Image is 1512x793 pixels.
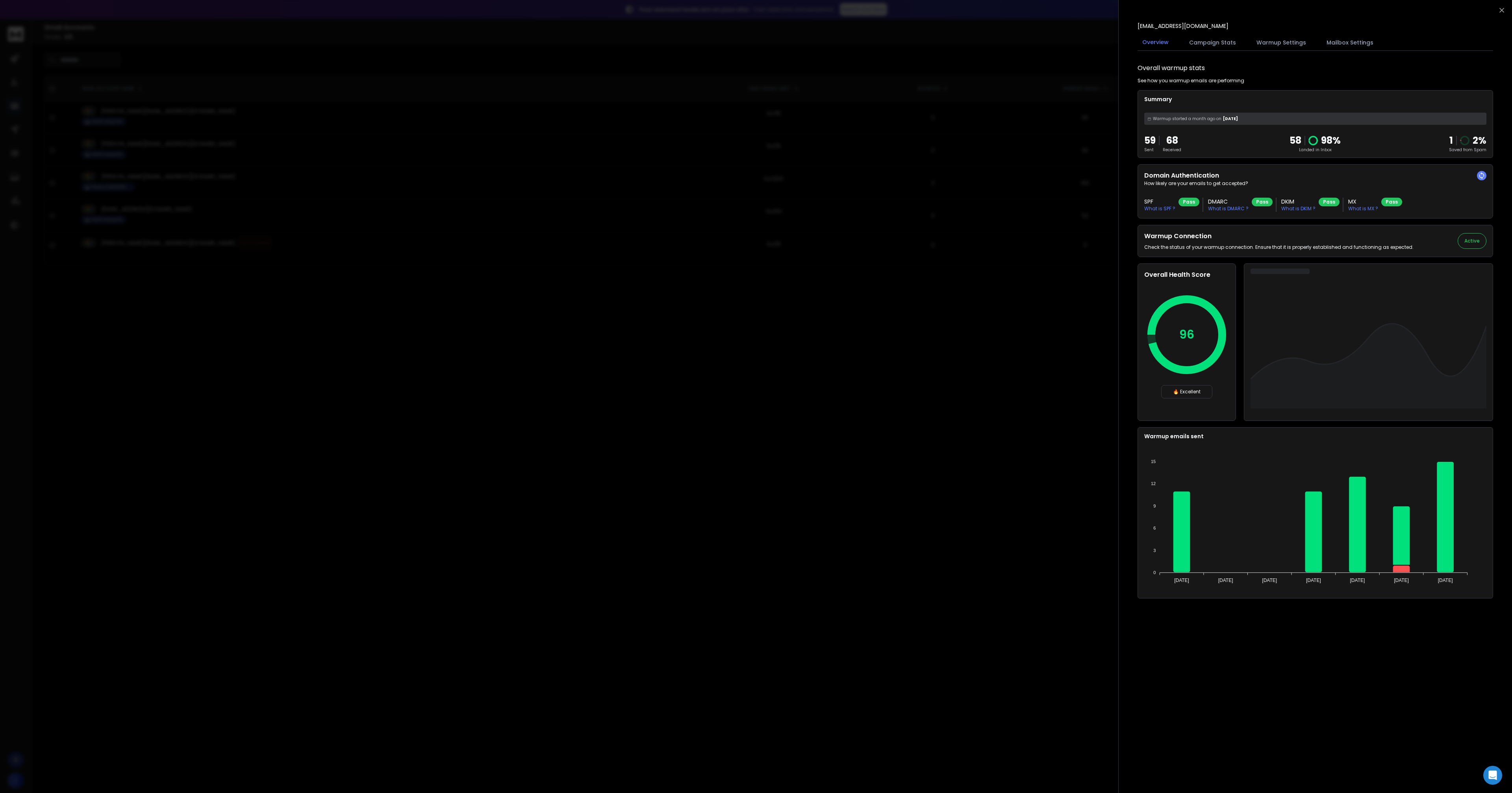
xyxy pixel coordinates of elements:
[1322,34,1378,51] button: Mailbox Settings
[1178,198,1199,206] div: Pass
[1144,113,1486,125] div: [DATE]
[1144,171,1486,180] h2: Domain Authentication
[1138,33,1173,52] button: Overview
[1449,134,1453,147] strong: 1
[1262,578,1277,583] tspan: [DATE]
[1144,206,1175,212] p: What is SPF ?
[1281,198,1316,206] h3: DKIM
[1138,78,1244,84] p: See how you warmup emails are performing
[1458,233,1486,249] button: Active
[1184,34,1241,51] button: Campaign Stats
[1174,578,1189,583] tspan: [DATE]
[1138,63,1205,73] h1: Overall warmup stats
[1319,198,1340,206] div: Pass
[1144,180,1486,187] p: How likely are your emails to get accepted?
[1350,578,1365,583] tspan: [DATE]
[1144,432,1486,440] p: Warmup emails sent
[1218,578,1233,583] tspan: [DATE]
[1306,578,1321,583] tspan: [DATE]
[1394,578,1409,583] tspan: [DATE]
[1151,459,1156,464] tspan: 15
[1151,481,1156,486] tspan: 12
[1208,198,1249,206] h3: DMARC
[1438,578,1453,583] tspan: [DATE]
[1381,198,1402,206] div: Pass
[1252,198,1273,206] div: Pass
[1153,548,1156,553] tspan: 3
[1153,570,1156,575] tspan: 0
[1144,198,1175,206] h3: SPF
[1161,385,1212,398] div: 🔥 Excellent
[1144,232,1414,241] h2: Warmup Connection
[1144,95,1486,103] p: Summary
[1483,766,1502,785] div: Open Intercom Messenger
[1208,206,1249,212] p: What is DMARC ?
[1449,147,1486,153] p: Saved from Spam
[1138,22,1228,30] p: [EMAIL_ADDRESS][DOMAIN_NAME]
[1144,147,1156,153] p: Sent
[1153,526,1156,530] tspan: 6
[1153,116,1221,122] span: Warmup started a month ago on
[1144,244,1414,250] p: Check the status of your warmup connection. Ensure that it is properly established and functionin...
[1252,34,1311,51] button: Warmup Settings
[1473,134,1486,147] p: 2 %
[1321,134,1341,147] p: 98 %
[1163,134,1181,147] p: 68
[1348,198,1378,206] h3: MX
[1179,328,1194,342] p: 96
[1144,134,1156,147] p: 59
[1290,134,1301,147] p: 58
[1281,206,1316,212] p: What is DKIM ?
[1153,504,1156,508] tspan: 9
[1290,147,1341,153] p: Landed in Inbox
[1163,147,1181,153] p: Received
[1348,206,1378,212] p: What is MX ?
[1144,270,1229,280] h2: Overall Health Score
